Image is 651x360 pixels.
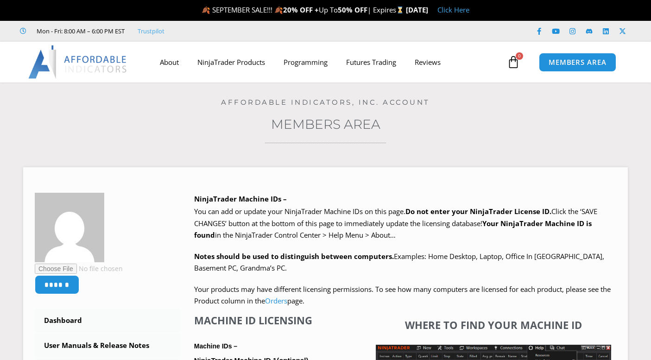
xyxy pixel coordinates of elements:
[194,284,611,306] span: Your products may have different licensing permissions. To see how many computers are licensed fo...
[376,319,611,331] h4: Where to find your Machine ID
[493,49,534,76] a: 0
[283,5,319,14] strong: 20% OFF +
[34,25,125,37] span: Mon - Fri: 8:00 AM – 6:00 PM EST
[35,309,180,333] a: Dashboard
[188,51,274,73] a: NinjaTrader Products
[138,25,164,37] a: Trustpilot
[338,5,367,14] strong: 50% OFF
[221,98,430,107] a: Affordable Indicators, Inc. Account
[194,207,405,216] span: You can add or update your NinjaTrader Machine IDs on this page.
[194,207,597,240] span: Click the ‘SAVE CHANGES’ button at the bottom of this page to immediately update the licensing da...
[274,51,337,73] a: Programming
[35,193,104,262] img: f4d72bd01cf7793f85f946f3d851b24e7175e71a9816e50c6648561b8153fd6f
[202,5,406,14] span: 🍂 SEPTEMBER SALE!!! 🍂 Up To | Expires
[265,296,287,305] a: Orders
[28,45,128,79] img: LogoAI | Affordable Indicators – NinjaTrader
[194,252,394,261] strong: Notes should be used to distinguish between computers.
[549,59,607,66] span: MEMBERS AREA
[151,51,505,73] nav: Menu
[151,51,188,73] a: About
[405,207,551,216] b: Do not enter your NinjaTrader License ID.
[194,342,237,350] strong: Machine IDs –
[337,51,405,73] a: Futures Trading
[35,334,180,358] a: User Manuals & Release Notes
[405,51,450,73] a: Reviews
[437,5,469,14] a: Click Here
[194,194,287,203] b: NinjaTrader Machine IDs –
[271,116,380,132] a: Members Area
[539,53,616,72] a: MEMBERS AREA
[194,252,604,273] span: Examples: Home Desktop, Laptop, Office In [GEOGRAPHIC_DATA], Basement PC, Grandma’s PC.
[194,314,365,326] h4: Machine ID Licensing
[516,52,523,60] span: 0
[397,6,404,13] img: ⌛
[406,5,428,14] strong: [DATE]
